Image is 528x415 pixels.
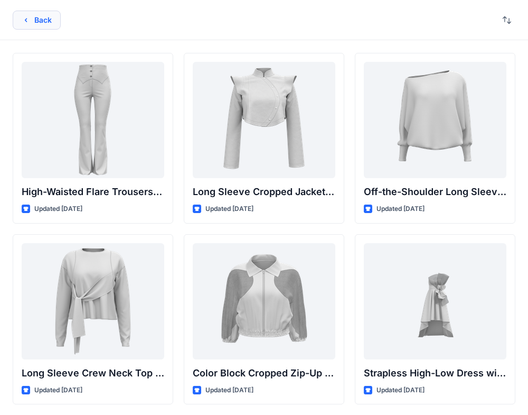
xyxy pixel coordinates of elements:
a: Strapless High-Low Dress with Side Bow Detail [364,243,506,359]
p: Updated [DATE] [376,204,425,215]
p: Updated [DATE] [34,204,82,215]
p: Off-the-Shoulder Long Sleeve Top [364,185,506,199]
a: Off-the-Shoulder Long Sleeve Top [364,62,506,178]
p: Strapless High-Low Dress with Side Bow Detail [364,366,506,381]
p: Long Sleeve Crew Neck Top with Asymmetrical Tie Detail [22,366,164,381]
a: Long Sleeve Crew Neck Top with Asymmetrical Tie Detail [22,243,164,359]
p: Color Block Cropped Zip-Up Jacket with Sheer Sleeves [193,366,335,381]
p: Updated [DATE] [376,385,425,396]
p: Long Sleeve Cropped Jacket with Mandarin Collar and Shoulder Detail [193,185,335,199]
p: Updated [DATE] [205,385,253,396]
p: Updated [DATE] [34,385,82,396]
a: Long Sleeve Cropped Jacket with Mandarin Collar and Shoulder Detail [193,62,335,178]
a: Color Block Cropped Zip-Up Jacket with Sheer Sleeves [193,243,335,359]
p: High-Waisted Flare Trousers with Button Detail [22,185,164,199]
a: High-Waisted Flare Trousers with Button Detail [22,62,164,178]
button: Back [13,11,61,30]
p: Updated [DATE] [205,204,253,215]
